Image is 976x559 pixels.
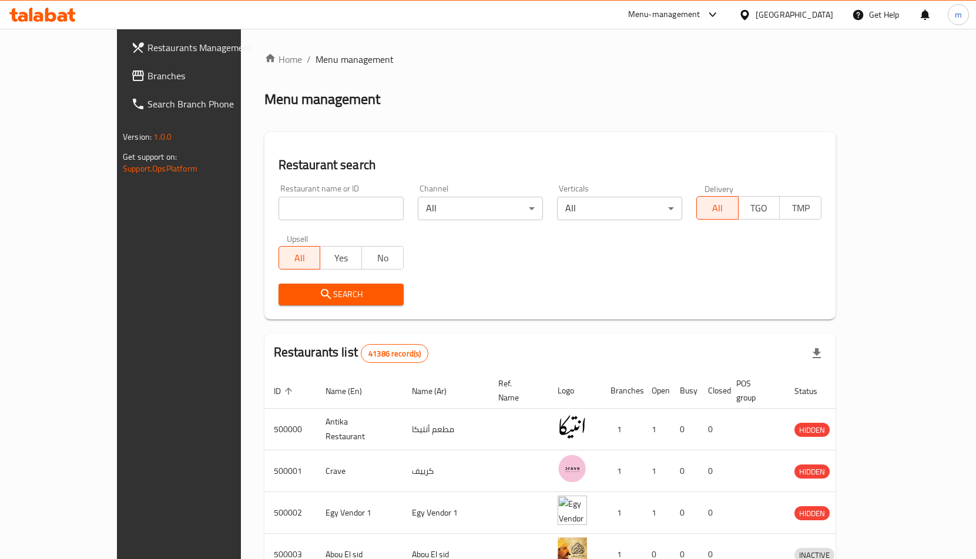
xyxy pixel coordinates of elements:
[670,409,699,450] td: 0
[264,90,380,109] h2: Menu management
[316,409,403,450] td: Antika Restaurant
[403,450,489,492] td: كرييف
[274,344,429,363] h2: Restaurants list
[147,69,270,83] span: Branches
[794,506,830,520] div: HIDDEN
[307,52,311,66] li: /
[264,52,302,66] a: Home
[264,492,316,534] td: 500002
[738,196,780,220] button: TGO
[558,496,587,525] img: Egy Vendor 1
[699,450,727,492] td: 0
[642,373,670,409] th: Open
[361,344,428,363] div: Total records count
[794,507,830,520] span: HIDDEN
[288,287,394,302] span: Search
[601,492,642,534] td: 1
[147,97,270,111] span: Search Branch Phone
[702,200,734,217] span: All
[316,492,403,534] td: Egy Vendor 1
[264,52,836,66] nav: breadcrumb
[123,149,177,164] span: Get support on:
[670,373,699,409] th: Busy
[418,197,543,220] div: All
[403,492,489,534] td: Egy Vendor 1
[803,339,831,368] div: Export file
[122,33,280,62] a: Restaurants Management
[279,197,404,220] input: Search for restaurant name or ID..
[794,465,830,479] span: HIDDEN
[361,246,404,270] button: No
[696,196,739,220] button: All
[316,52,394,66] span: Menu management
[367,250,399,267] span: No
[316,450,403,492] td: Crave
[601,373,642,409] th: Branches
[498,376,534,405] span: Ref. Name
[705,184,734,193] label: Delivery
[279,246,321,270] button: All
[955,8,962,21] span: m
[670,450,699,492] td: 0
[558,454,587,483] img: Crave
[558,412,587,442] img: Antika Restaurant
[123,161,197,176] a: Support.OpsPlatform
[601,450,642,492] td: 1
[628,8,700,22] div: Menu-management
[274,384,296,398] span: ID
[794,423,830,437] div: HIDDEN
[287,234,308,243] label: Upsell
[642,450,670,492] td: 1
[699,373,727,409] th: Closed
[122,90,280,118] a: Search Branch Phone
[403,409,489,450] td: مطعم أنتيكا
[325,250,357,267] span: Yes
[642,492,670,534] td: 1
[743,200,776,217] span: TGO
[779,196,821,220] button: TMP
[147,41,270,55] span: Restaurants Management
[264,450,316,492] td: 500001
[361,348,428,359] span: 41386 record(s)
[642,409,670,450] td: 1
[264,409,316,450] td: 500000
[153,129,172,144] span: 1.0.0
[123,129,152,144] span: Version:
[412,384,462,398] span: Name (Ar)
[699,492,727,534] td: 0
[122,62,280,90] a: Branches
[320,246,362,270] button: Yes
[699,409,727,450] td: 0
[736,376,771,405] span: POS group
[557,197,682,220] div: All
[548,373,601,409] th: Logo
[279,284,404,305] button: Search
[794,423,830,437] span: HIDDEN
[670,492,699,534] td: 0
[326,384,377,398] span: Name (En)
[794,384,833,398] span: Status
[284,250,316,267] span: All
[784,200,817,217] span: TMP
[601,409,642,450] td: 1
[279,156,821,174] h2: Restaurant search
[756,8,833,21] div: [GEOGRAPHIC_DATA]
